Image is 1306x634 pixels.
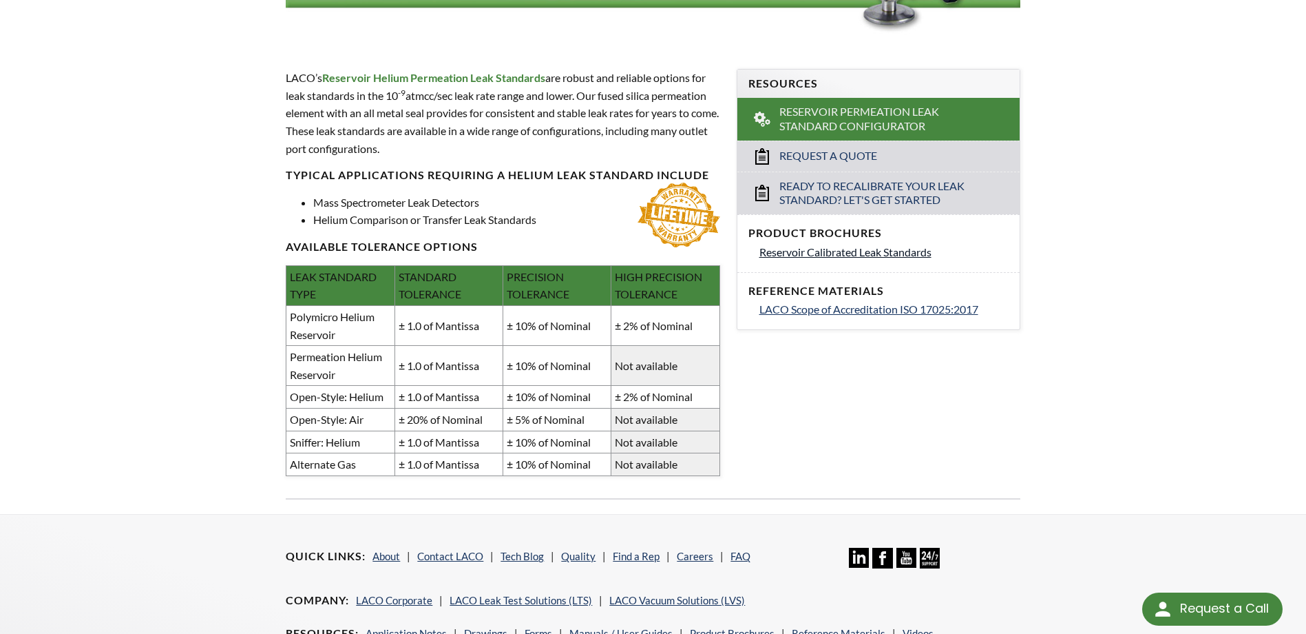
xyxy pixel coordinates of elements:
a: Contact LACO [417,550,483,562]
h4: Resources [748,76,1009,91]
a: 24/7 Support [920,558,940,571]
td: ± 20% of Nominal [394,409,503,431]
a: LACO Corporate [356,594,432,606]
a: Careers [677,550,713,562]
span: STANDARD TOLERANCE [399,270,461,301]
td: Not available [611,431,719,453]
td: Open-Style: Helium [286,386,394,409]
td: Polymicro Helium Reservoir [286,306,394,346]
a: Reservoir Permeation Leak Standard Configurator [737,98,1020,141]
p: LACO’s are robust and reliable options for leak standards in the 10 atmcc/sec leak rate range and... [286,69,719,157]
img: round button [1152,598,1174,620]
a: Find a Rep [613,550,660,562]
td: ± 1.0 of Mantissa [394,346,503,386]
a: Request a Quote [737,141,1020,172]
td: ± 1.0 of Mantissa [394,453,503,476]
td: ± 1.0 of Mantissa [394,431,503,453]
img: 24/7 Support Icon [920,548,940,568]
h4: Quick Links [286,549,366,564]
td: ± 10% of Nominal [503,453,611,476]
span: LACO Scope of Accreditation ISO 17025:2017 [759,303,978,316]
span: Request a Quote [779,149,877,163]
a: LACO Leak Test Solutions (LTS) [450,594,592,606]
li: Helium Comparison or Transfer Leak Standards [313,211,719,229]
a: Tech Blog [501,550,544,562]
a: LACO Scope of Accreditation ISO 17025:2017 [759,300,1009,318]
span: Reservoir Permeation Leak Standard Configurator [779,105,979,134]
a: Reservoir Calibrated Leak Standards [759,243,1009,261]
td: ± 1.0 of Mantissa [394,306,503,346]
a: About [372,550,400,562]
a: Ready to Recalibrate Your Leak Standard? Let's Get Started [737,172,1020,215]
td: ± 1.0 of Mantissa [394,386,503,409]
span: PRECISION TOLERANCE [507,270,569,301]
strong: Reservoir Helium Permeation Leak Standards [322,71,545,84]
td: ± 10% of Nominal [503,431,611,453]
td: Permeation Helium Reservoir [286,346,394,386]
li: Mass Spectrometer Leak Detectors [313,194,719,212]
td: Alternate Gas [286,453,394,476]
div: Request a Call [1142,593,1283,626]
td: Not available [611,409,719,431]
h4: Reference Materials [748,284,1009,298]
sup: -9 [398,88,406,98]
h4: Product Brochures [748,226,1009,241]
td: Sniffer: Helium [286,431,394,453]
img: Lifetime-Warranty.png [638,183,720,248]
td: ± 2% of Nominal [611,306,719,346]
a: FAQ [730,550,750,562]
td: Not available [611,453,719,476]
span: Reservoir Calibrated Leak Standards [759,245,931,258]
td: Not available [611,346,719,386]
a: LACO Vacuum Solutions (LVS) [609,594,745,606]
span: HIGH PRECISION TOLERANCE [615,270,702,301]
td: ± 10% of Nominal [503,346,611,386]
div: Request a Call [1180,593,1269,624]
td: ± 10% of Nominal [503,306,611,346]
span: LEAK STANDARD TYPE [290,270,377,301]
a: Quality [561,550,596,562]
td: Open-Style: Air [286,409,394,431]
h4: Typical applications requiring a helium leak standard include [286,168,719,183]
h4: Company [286,593,349,608]
td: ± 10% of Nominal [503,386,611,409]
h4: available Tolerance options [286,240,719,254]
td: ± 2% of Nominal [611,386,719,409]
td: ± 5% of Nominal [503,409,611,431]
span: Ready to Recalibrate Your Leak Standard? Let's Get Started [779,179,979,208]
